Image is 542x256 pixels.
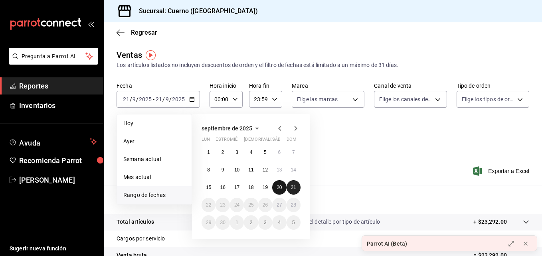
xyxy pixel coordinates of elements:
input: -- [132,96,136,102]
abbr: 21 de septiembre de 2025 [291,185,296,190]
button: 19 de septiembre de 2025 [258,180,272,195]
abbr: 15 de septiembre de 2025 [206,185,211,190]
abbr: 1 de octubre de 2025 [235,220,238,225]
button: 4 de octubre de 2025 [272,215,286,230]
button: 6 de septiembre de 2025 [272,145,286,160]
input: ---- [172,96,185,102]
span: Mes actual [123,173,185,181]
p: Cargos por servicio [117,234,165,243]
a: Pregunta a Parrot AI [6,58,98,66]
button: Pregunta a Parrot AI [9,48,98,65]
button: 1 de octubre de 2025 [230,215,244,230]
abbr: 19 de septiembre de 2025 [263,185,268,190]
span: Semana actual [123,155,185,163]
abbr: viernes [258,137,280,145]
abbr: 10 de septiembre de 2025 [234,167,239,173]
button: Marcador de información sobre herramientas [146,50,156,60]
button: 9 de septiembre de 2025 [216,163,229,177]
abbr: 13 de septiembre de 2025 [277,167,282,173]
abbr: 5 de octubre de 2025 [292,220,295,225]
span: Elige los canales de venta [379,95,432,103]
button: 27 de septiembre de 2025 [272,198,286,212]
abbr: miércoles [230,137,237,145]
button: 5 de septiembre de 2025 [258,145,272,160]
abbr: 20 de septiembre de 2025 [277,185,282,190]
abbr: 8 de septiembre de 2025 [207,167,210,173]
span: - [153,96,154,102]
span: Elige las marcas [297,95,338,103]
span: Rango de fechas [123,191,185,199]
button: 22 de septiembre de 2025 [202,198,216,212]
span: Elige los tipos de orden [462,95,514,103]
input: -- [155,96,162,102]
span: / [169,96,172,102]
button: 15 de septiembre de 2025 [202,180,216,195]
button: 12 de septiembre de 2025 [258,163,272,177]
p: Total artículos [117,218,154,226]
p: + $0.00 [488,234,529,243]
input: ---- [138,96,152,102]
abbr: 12 de septiembre de 2025 [263,167,268,173]
abbr: 28 de septiembre de 2025 [291,202,296,208]
abbr: 3 de octubre de 2025 [264,220,267,225]
button: 25 de septiembre de 2025 [244,198,258,212]
font: Sugerir nueva función [10,245,66,252]
span: / [136,96,138,102]
span: / [162,96,165,102]
abbr: 16 de septiembre de 2025 [220,185,225,190]
label: Fecha [117,83,200,89]
button: open_drawer_menu [88,21,94,27]
button: 26 de septiembre de 2025 [258,198,272,212]
abbr: 18 de septiembre de 2025 [248,185,253,190]
abbr: lunes [202,137,210,145]
button: 13 de septiembre de 2025 [272,163,286,177]
label: Hora fin [249,83,282,89]
abbr: 5 de septiembre de 2025 [264,150,267,155]
abbr: 25 de septiembre de 2025 [248,202,253,208]
abbr: 24 de septiembre de 2025 [234,202,239,208]
span: septiembre de 2025 [202,125,252,132]
abbr: 11 de septiembre de 2025 [248,167,253,173]
button: 1 de septiembre de 2025 [202,145,216,160]
h3: Sucursal: Cuerno ([GEOGRAPHIC_DATA]) [133,6,258,16]
label: Marca [292,83,364,89]
input: -- [165,96,169,102]
div: Ventas [117,49,142,61]
button: 17 de septiembre de 2025 [230,180,244,195]
div: Los artículos listados no incluyen descuentos de orden y el filtro de fechas está limitado a un m... [117,61,529,69]
label: Hora inicio [210,83,243,89]
button: 5 de octubre de 2025 [287,215,301,230]
span: Pregunta a Parrot AI [22,52,86,61]
button: 11 de septiembre de 2025 [244,163,258,177]
abbr: 6 de septiembre de 2025 [278,150,281,155]
abbr: 4 de septiembre de 2025 [250,150,253,155]
abbr: 3 de septiembre de 2025 [235,150,238,155]
abbr: 7 de septiembre de 2025 [292,150,295,155]
button: 7 de septiembre de 2025 [287,145,301,160]
button: Exportar a Excel [475,166,529,176]
button: 21 de septiembre de 2025 [287,180,301,195]
button: 14 de septiembre de 2025 [287,163,301,177]
span: Ayer [123,137,185,146]
button: 28 de septiembre de 2025 [287,198,301,212]
abbr: 2 de septiembre de 2025 [222,150,224,155]
span: Regresar [131,29,157,36]
font: Reportes [19,82,48,90]
span: Hoy [123,119,185,128]
button: 20 de septiembre de 2025 [272,180,286,195]
button: 3 de septiembre de 2025 [230,145,244,160]
abbr: 14 de septiembre de 2025 [291,167,296,173]
font: Inventarios [19,101,55,110]
abbr: 29 de septiembre de 2025 [206,220,211,225]
button: septiembre de 2025 [202,124,262,133]
abbr: sábado [272,137,281,145]
abbr: 17 de septiembre de 2025 [234,185,239,190]
button: 10 de septiembre de 2025 [230,163,244,177]
font: Recomienda Parrot [19,156,82,165]
p: + $23,292.00 [473,218,507,226]
button: 24 de septiembre de 2025 [230,198,244,212]
abbr: 22 de septiembre de 2025 [206,202,211,208]
button: 30 de septiembre de 2025 [216,215,229,230]
button: 4 de septiembre de 2025 [244,145,258,160]
button: 23 de septiembre de 2025 [216,198,229,212]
